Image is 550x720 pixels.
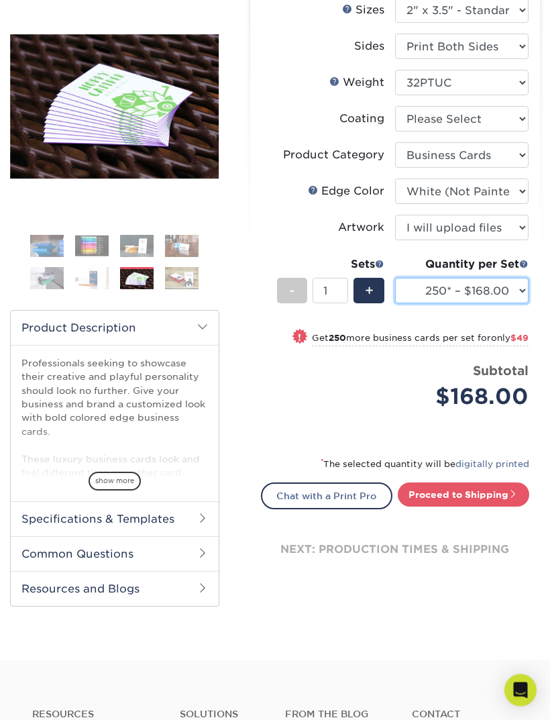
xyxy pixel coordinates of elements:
div: Quantity per Set [395,257,529,273]
div: Product Category [283,148,384,164]
a: Proceed to Shipping [398,483,529,507]
span: - [289,281,295,301]
strong: Subtotal [473,364,529,378]
strong: 250 [329,333,346,344]
img: Business Cards 07 [120,268,154,291]
span: $49 [510,333,529,344]
iframe: Google Customer Reviews [3,679,114,715]
small: The selected quantity will be [321,460,529,470]
div: next: production times & shipping [261,510,529,590]
span: ! [298,331,301,346]
img: Business Cards 02 [75,236,109,257]
a: Chat with a Print Pro [261,483,392,510]
div: $168.00 [405,381,529,413]
h2: Common Questions [11,537,219,572]
span: only [491,333,529,344]
span: + [365,281,374,301]
h2: Specifications & Templates [11,502,219,537]
div: Artwork [338,220,384,236]
h2: Product Description [11,311,219,346]
div: Sides [354,39,384,55]
a: digitally printed [455,460,529,470]
img: Painted Edge 07 [10,35,219,180]
h2: Resources and Blogs [11,572,219,607]
span: show more [89,472,141,491]
div: Coating [339,111,384,127]
img: Business Cards 04 [165,235,199,258]
div: Sets [277,257,384,273]
div: Weight [329,75,384,91]
img: Business Cards 05 [30,267,64,291]
small: Get more business cards per set for [312,333,529,347]
img: Business Cards 06 [75,267,109,291]
img: Business Cards 03 [120,235,154,258]
img: Business Cards 08 [165,267,199,291]
div: Sizes [342,3,384,19]
div: Open Intercom Messenger [504,674,537,707]
div: Edge Color [308,184,384,200]
img: Business Cards 01 [30,229,64,263]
